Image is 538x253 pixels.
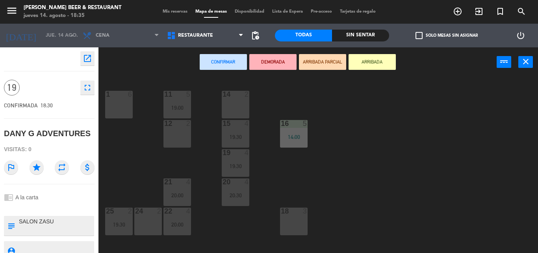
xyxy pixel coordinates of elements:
[497,56,511,68] button: power_input
[280,134,308,140] div: 14:00
[416,32,478,39] label: Solo mesas sin asignar
[128,91,133,98] div: 6
[135,208,135,215] div: 24
[186,208,191,215] div: 4
[83,54,92,63] i: open_in_new
[200,54,247,70] button: Confirmar
[275,30,332,41] div: Todas
[307,9,336,14] span: Pre-acceso
[128,208,133,215] div: 2
[231,9,268,14] span: Disponibilidad
[7,221,15,230] i: subject
[222,163,249,169] div: 19:30
[163,222,191,227] div: 20:00
[83,83,92,92] i: fullscreen
[349,54,396,70] button: ARRIBADA
[164,208,165,215] div: 22
[30,160,44,174] i: star
[222,134,249,140] div: 19:30
[516,31,525,40] i: power_settings_new
[6,5,18,17] i: menu
[191,9,231,14] span: Mapa de mesas
[24,4,121,12] div: [PERSON_NAME] Beer & Restaurant
[499,57,509,66] i: power_input
[186,91,191,98] div: 5
[336,9,380,14] span: Tarjetas de regalo
[303,120,308,127] div: 5
[495,7,505,16] i: turned_in_not
[245,178,249,186] div: 4
[474,7,484,16] i: exit_to_app
[15,194,38,201] span: A la carta
[303,208,308,215] div: 3
[4,142,95,156] div: Visitas: 0
[157,208,162,215] div: 2
[96,33,109,38] span: Cena
[24,12,121,20] div: jueves 14. agosto - 18:35
[245,91,249,98] div: 2
[4,127,91,140] div: DANY G ADVENTURES
[4,102,38,109] span: CONFIRMADA
[41,102,53,109] span: 18:30
[222,193,249,198] div: 20:30
[299,54,346,70] button: ARRIBADA PARCIAL
[6,5,18,19] button: menu
[245,149,249,156] div: 4
[518,56,533,68] button: close
[4,80,20,96] span: 19
[163,105,191,111] div: 19:00
[453,7,462,16] i: add_circle_outline
[245,120,249,127] div: 4
[250,31,260,40] span: pending_actions
[416,32,423,39] span: check_box_outline_blank
[332,30,389,41] div: Sin sentar
[517,7,526,16] i: search
[249,54,297,70] button: DEMORADA
[164,178,165,186] div: 21
[164,120,165,127] div: 12
[159,9,191,14] span: Mis reservas
[80,160,95,174] i: attach_money
[521,57,531,66] i: close
[4,193,13,202] i: chrome_reader_mode
[186,120,191,127] div: 2
[178,33,213,38] span: Restaurante
[67,31,77,40] i: arrow_drop_down
[80,51,95,66] button: open_in_new
[80,81,95,95] button: fullscreen
[164,91,165,98] div: 11
[163,193,191,198] div: 20:00
[268,9,307,14] span: Lista de Espera
[4,160,18,174] i: outlined_flag
[105,222,133,227] div: 19:30
[55,160,69,174] i: repeat
[186,178,191,186] div: 4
